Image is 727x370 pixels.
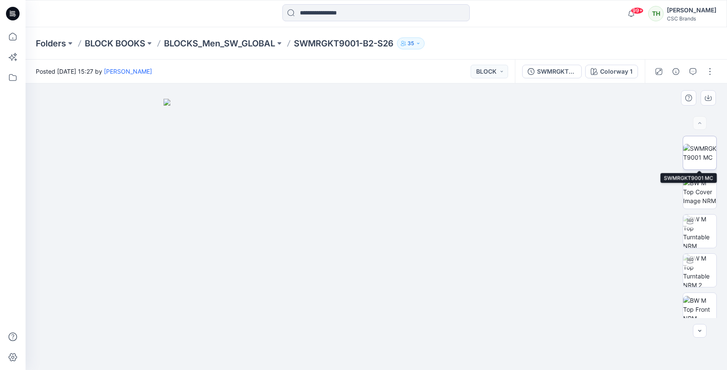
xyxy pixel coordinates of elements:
a: BLOCK BOOKS [85,37,145,49]
p: 35 [408,39,414,48]
div: SWMRGKT9001-B2-S26 [537,67,576,76]
span: 99+ [631,7,644,14]
img: BW M Top Cover Image NRM [683,178,716,205]
div: Colorway 1 [600,67,632,76]
img: eyJhbGciOiJIUzI1NiIsImtpZCI6IjAiLCJzbHQiOiJzZXMiLCJ0eXAiOiJKV1QifQ.eyJkYXRhIjp7InR5cGUiOiJzdG9yYW... [164,99,589,370]
div: [PERSON_NAME] [667,5,716,15]
div: TH [648,6,664,21]
p: SWMRGKT9001-B2-S26 [294,37,394,49]
button: Details [669,65,683,78]
button: 35 [397,37,425,49]
img: BW M Top Turntable NRM [683,215,716,248]
a: [PERSON_NAME] [104,68,152,75]
button: Colorway 1 [585,65,638,78]
a: Folders [36,37,66,49]
a: BLOCKS_Men_SW_GLOBAL [164,37,275,49]
img: SWMRGKT9001 MC [683,144,716,162]
div: CSC Brands [667,15,716,22]
button: SWMRGKT9001-B2-S26 [522,65,582,78]
img: BW M Top Front NRM [683,296,716,323]
span: Posted [DATE] 15:27 by [36,67,152,76]
img: BW M Top Turntable NRM 2 [683,254,716,287]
